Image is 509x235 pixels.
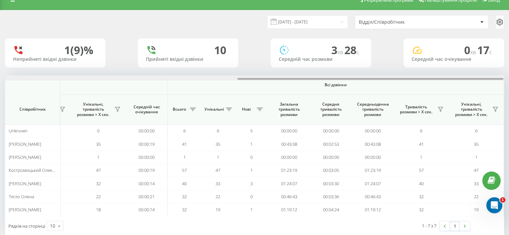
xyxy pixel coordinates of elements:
td: 01:19:12 [268,203,310,216]
iframe: Intercom live chat [486,197,502,213]
span: [PERSON_NAME] [9,207,41,213]
span: Середньоденна тривалість розмови [357,102,389,117]
span: 18 [96,207,101,213]
span: 57 [182,167,187,173]
td: 00:00:00 [310,151,352,164]
td: 00:00:14 [126,203,168,216]
td: 01:23:19 [352,164,394,177]
td: 00:03:30 [310,177,352,190]
span: Середня тривалість розмови [315,102,347,117]
span: Загальна тривалість розмови [273,102,305,117]
span: 57 [419,167,424,173]
td: 00:03:36 [310,190,352,203]
span: Всі дзвінки [187,82,484,88]
span: 1 [250,207,253,213]
td: 00:00:00 [310,124,352,137]
td: 01:23:19 [268,164,310,177]
span: [PERSON_NAME] [9,154,41,160]
span: [PERSON_NAME] [9,141,41,147]
span: 1 [183,154,186,160]
span: 0 [250,154,253,160]
td: 00:46:43 [268,190,310,203]
span: Всього [171,107,188,112]
span: 28 [344,43,359,57]
td: 00:43:08 [268,137,310,150]
span: 33 [474,181,479,187]
td: 00:00:14 [126,177,168,190]
td: 01:24:07 [352,177,394,190]
div: 10 [50,223,55,229]
td: 00:46:43 [352,190,394,203]
span: c [356,48,359,56]
span: 0 [464,43,477,57]
span: 1 [500,197,505,203]
span: 0 [97,128,99,134]
td: 00:00:00 [268,151,310,164]
td: 00:00:00 [268,124,310,137]
span: 6 [183,128,186,134]
span: 5 [250,128,253,134]
span: 35 [216,141,220,147]
span: 22 [474,194,479,200]
div: Неприйняті вхідні дзвінки [13,56,97,62]
span: хв [337,48,344,56]
span: Середній час очікування [131,104,162,115]
span: 1 [475,154,478,160]
span: Унікальні, тривалість розмови > Х сек. [452,102,490,117]
span: [PERSON_NAME] [9,181,41,187]
td: 00:03:05 [310,164,352,177]
td: 01:19:12 [352,203,394,216]
a: 1 [450,221,460,231]
span: 32 [96,181,101,187]
span: 22 [96,194,101,200]
span: 35 [474,141,479,147]
td: 00:02:53 [310,137,352,150]
span: 41 [419,141,424,147]
span: 1 [420,154,422,160]
span: 1 [250,167,253,173]
span: 3 [331,43,344,57]
td: 00:00:19 [126,137,168,150]
span: 19 [474,207,479,213]
span: 32 [419,194,424,200]
span: Рядків на сторінці [8,223,45,229]
span: 41 [182,141,187,147]
div: 1 - 7 з 7 [422,222,436,229]
span: Тягло Олена [9,194,34,200]
td: 00:00:00 [126,151,168,164]
span: Унікальні, тривалість розмови > Х сек. [74,102,112,117]
span: 1 [250,141,253,147]
span: 17 [477,43,492,57]
span: Нові [238,107,255,112]
span: 1 [217,154,219,160]
span: хв [470,48,477,56]
span: 6 [217,128,219,134]
span: Костромицький Олександр [9,167,64,173]
span: Unknown [9,128,27,134]
span: 33 [216,181,220,187]
div: Прийняті вхідні дзвінки [146,56,230,62]
span: 47 [216,167,220,173]
span: 6 [420,128,422,134]
div: Середній час очікування [412,56,496,62]
span: 32 [419,207,424,213]
span: 47 [96,167,101,173]
span: 22 [216,194,220,200]
span: 0 [250,194,253,200]
td: 00:00:19 [126,164,168,177]
span: c [489,48,492,56]
span: Унікальні [204,107,224,112]
div: Відділ/Співробітник [359,19,439,25]
span: 40 [182,181,187,187]
span: 47 [474,167,479,173]
span: 19 [216,207,220,213]
span: 35 [96,141,101,147]
td: 00:00:00 [352,151,394,164]
span: Співробітник [11,107,54,112]
td: 00:00:00 [352,124,394,137]
span: 1 [97,154,99,160]
div: Середній час розмови [279,56,363,62]
span: Тривалість розмови > Х сек. [397,104,435,115]
div: 10 [214,44,226,56]
span: 32 [182,194,187,200]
